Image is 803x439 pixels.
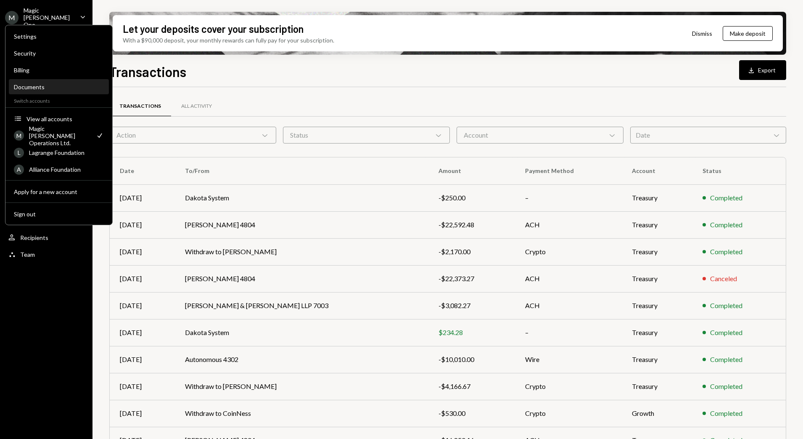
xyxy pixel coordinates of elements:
div: A [14,165,24,175]
td: – [515,184,622,211]
div: Settings [14,33,104,40]
a: Security [9,45,109,61]
div: -$530.00 [438,408,505,418]
a: Team [5,247,87,262]
button: Dismiss [681,24,723,43]
div: [DATE] [120,301,165,311]
div: M [5,11,18,24]
button: Sign out [9,207,109,222]
td: Wire [515,346,622,373]
div: Completed [710,220,742,230]
td: [PERSON_NAME] 4804 [175,211,428,238]
a: Recipients [5,230,87,245]
div: -$3,082.27 [438,301,505,311]
td: [PERSON_NAME] 4804 [175,265,428,292]
a: Settings [9,29,109,44]
div: Completed [710,381,742,391]
div: [DATE] [120,327,165,338]
div: With a $90,000 deposit, your monthly rewards can fully pay for your subscription. [123,36,334,45]
td: Autonomous 4302 [175,346,428,373]
div: [DATE] [120,354,165,365]
div: Team [20,251,35,258]
td: Treasury [622,238,693,265]
th: To/From [175,157,428,184]
div: Switch accounts [5,96,112,104]
th: Status [692,157,786,184]
div: Completed [710,193,742,203]
div: -$2,170.00 [438,247,505,257]
div: Transactions [119,103,161,110]
a: Transactions [109,96,171,117]
button: Make deposit [723,26,773,41]
div: [DATE] [120,381,165,391]
a: All Activity [171,96,222,117]
td: Withdraw to CoinNess [175,400,428,427]
div: Security [14,50,104,57]
td: Treasury [622,319,693,346]
th: Payment Method [515,157,622,184]
td: [PERSON_NAME] & [PERSON_NAME] LLP 7003 [175,292,428,319]
div: -$22,373.27 [438,274,505,284]
div: Recipients [20,234,48,241]
a: LLagrange Foundation [9,145,109,160]
div: -$10,010.00 [438,354,505,365]
td: Treasury [622,184,693,211]
div: Status [283,127,450,144]
div: Apply for a new account [14,188,104,195]
td: Growth [622,400,693,427]
button: View all accounts [9,112,109,127]
div: -$22,592.48 [438,220,505,230]
td: Crypto [515,400,622,427]
a: Documents [9,79,109,94]
div: [DATE] [120,193,165,203]
div: View all accounts [26,115,104,122]
td: Treasury [622,211,693,238]
div: Action [109,127,276,144]
div: $234.28 [438,327,505,338]
td: Treasury [622,373,693,400]
div: L [14,148,24,158]
div: Completed [710,408,742,418]
a: Billing [9,62,109,77]
div: Completed [710,247,742,257]
th: Amount [428,157,515,184]
td: – [515,319,622,346]
td: Treasury [622,265,693,292]
td: ACH [515,265,622,292]
div: [DATE] [120,220,165,230]
td: Dakota System [175,184,428,211]
td: Crypto [515,373,622,400]
div: Date [630,127,786,144]
th: Account [622,157,693,184]
div: -$250.00 [438,193,505,203]
th: Date [110,157,175,184]
td: Treasury [622,292,693,319]
div: Completed [710,354,742,365]
div: Documents [14,83,104,90]
div: Let your deposits cover your subscription [123,22,304,36]
div: Alliance Foundation [29,166,104,173]
button: Apply for a new account [9,184,109,200]
div: Magic [PERSON_NAME] Operations Ltd. [29,125,90,146]
div: [DATE] [120,274,165,284]
div: Completed [710,301,742,311]
td: Dakota System [175,319,428,346]
div: Magic [PERSON_NAME] Ope... [24,7,73,28]
h1: Transactions [109,63,186,80]
div: Canceled [710,274,737,284]
div: [DATE] [120,247,165,257]
div: M [14,130,24,141]
td: Crypto [515,238,622,265]
td: ACH [515,211,622,238]
td: Withdraw to [PERSON_NAME] [175,373,428,400]
div: Billing [14,67,104,74]
td: ACH [515,292,622,319]
td: Treasury [622,346,693,373]
div: Lagrange Foundation [29,149,104,156]
div: -$4,166.67 [438,381,505,391]
div: Completed [710,327,742,338]
td: Withdraw to [PERSON_NAME] [175,238,428,265]
div: Sign out [14,210,104,218]
div: All Activity [181,103,212,110]
div: [DATE] [120,408,165,418]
